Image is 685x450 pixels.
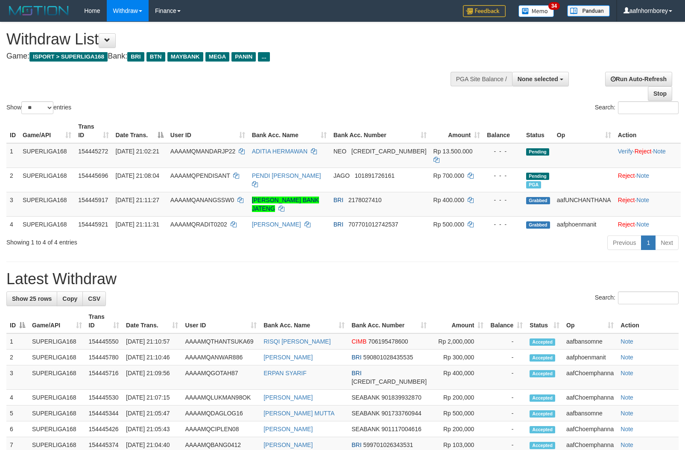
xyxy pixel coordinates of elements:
td: 154445780 [85,350,123,365]
td: 2 [6,168,19,192]
a: Previous [607,235,641,250]
span: SEABANK [351,410,380,417]
span: 154445921 [78,221,108,228]
a: Verify [618,148,633,155]
a: Note [636,221,649,228]
span: Rp 500.000 [433,221,464,228]
select: Showentries [21,101,53,114]
span: SEABANK [351,426,380,432]
td: 3 [6,192,19,216]
a: Note [621,370,633,376]
div: - - - [487,171,519,180]
a: 1 [641,235,656,250]
span: Copy 101891726161 to clipboard [355,172,395,179]
td: · [615,168,681,192]
span: Copy 5859458219973071 to clipboard [351,148,427,155]
span: ... [258,52,269,62]
input: Search: [618,291,679,304]
th: Amount: activate to sort column ascending [430,119,484,143]
td: SUPERLIGA168 [29,365,85,390]
td: aafUNCHANTHANA [553,192,615,216]
a: Next [655,235,679,250]
span: [DATE] 21:08:04 [116,172,159,179]
td: - [487,350,526,365]
span: 154445272 [78,148,108,155]
span: CSV [88,295,100,302]
td: aafphoenmanit [553,216,615,232]
a: ADITIA HERMAWAN [252,148,307,155]
span: None selected [518,76,558,82]
th: Op: activate to sort column ascending [553,119,615,143]
td: SUPERLIGA168 [29,390,85,406]
td: [DATE] 21:10:46 [123,350,181,365]
td: 3 [6,365,29,390]
a: Show 25 rows [6,291,57,306]
th: Date Trans.: activate to sort column descending [112,119,167,143]
a: Note [653,148,666,155]
td: Rp 400,000 [430,365,487,390]
span: MEGA [205,52,230,62]
th: User ID: activate to sort column ascending [181,309,260,333]
td: aafChoemphanna [563,421,617,437]
td: SUPERLIGA168 [19,168,75,192]
th: Status [523,119,553,143]
label: Search: [595,101,679,114]
span: 154445917 [78,197,108,203]
td: SUPERLIGA168 [29,333,85,350]
th: Date Trans.: activate to sort column ascending [123,309,181,333]
span: Rp 400.000 [433,197,464,203]
td: aafbansomne [563,406,617,421]
img: MOTION_logo.png [6,4,71,17]
a: Copy [57,291,83,306]
span: SEABANK [351,394,380,401]
td: 154445716 [85,365,123,390]
span: BRI [127,52,144,62]
td: SUPERLIGA168 [19,216,75,232]
span: Accepted [530,370,555,377]
span: Accepted [530,354,555,362]
span: [DATE] 21:02:21 [116,148,159,155]
a: [PERSON_NAME] [263,441,313,448]
span: Rp 13.500.000 [433,148,473,155]
span: Copy 109901016892506 to clipboard [351,378,427,385]
a: RISQI [PERSON_NAME] [263,338,331,345]
input: Search: [618,101,679,114]
span: Pending [526,148,549,156]
a: [PERSON_NAME] BANK JATENG [252,197,319,212]
td: 154445344 [85,406,123,421]
td: - [487,390,526,406]
span: [DATE] 21:11:27 [116,197,159,203]
td: Rp 2,000,000 [430,333,487,350]
span: Rp 700.000 [433,172,464,179]
img: Button%20Memo.svg [518,5,554,17]
a: Stop [648,86,672,101]
td: - [487,421,526,437]
div: - - - [487,196,519,204]
a: Note [621,354,633,361]
span: Copy 599701026343531 to clipboard [363,441,413,448]
a: Note [621,338,633,345]
a: [PERSON_NAME] [263,394,313,401]
th: Amount: activate to sort column ascending [430,309,487,333]
td: SUPERLIGA168 [19,143,75,168]
th: Balance [483,119,523,143]
td: 5 [6,406,29,421]
th: Balance: activate to sort column ascending [487,309,526,333]
td: SUPERLIGA168 [29,406,85,421]
h4: Game: Bank: [6,52,448,61]
th: Bank Acc. Name: activate to sort column ascending [260,309,348,333]
span: BRI [351,354,361,361]
td: SUPERLIGA168 [19,192,75,216]
span: Grabbed [526,197,550,204]
button: None selected [512,72,569,86]
td: Rp 200,000 [430,390,487,406]
th: ID [6,119,19,143]
th: Game/API: activate to sort column ascending [19,119,75,143]
td: Rp 500,000 [430,406,487,421]
td: - [487,365,526,390]
td: 4 [6,216,19,232]
td: aafChoemphanna [563,365,617,390]
td: [DATE] 21:05:47 [123,406,181,421]
a: Note [621,394,633,401]
th: Status: activate to sort column ascending [526,309,563,333]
